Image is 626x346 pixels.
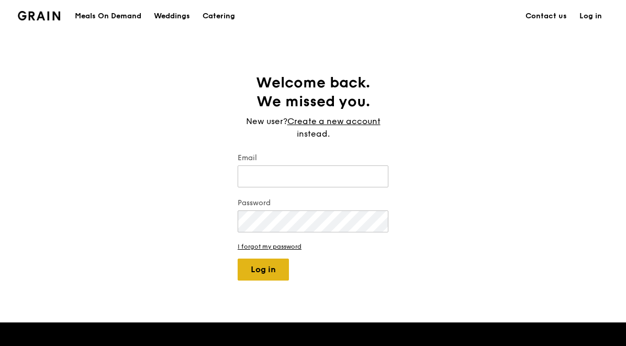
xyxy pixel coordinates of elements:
[238,243,388,250] a: I forgot my password
[75,1,141,32] div: Meals On Demand
[287,115,381,128] a: Create a new account
[148,1,196,32] a: Weddings
[154,1,190,32] div: Weddings
[519,1,573,32] a: Contact us
[238,73,388,111] h1: Welcome back. We missed you.
[18,11,60,20] img: Grain
[203,1,235,32] div: Catering
[196,1,241,32] a: Catering
[297,129,330,139] span: instead.
[573,1,608,32] a: Log in
[238,259,289,281] button: Log in
[238,198,388,208] label: Password
[246,116,287,126] span: New user?
[238,153,388,163] label: Email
